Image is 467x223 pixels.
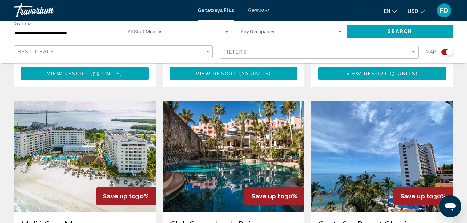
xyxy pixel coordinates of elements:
button: Search [347,25,453,38]
a: Travorium [14,3,191,17]
span: ( ) [388,71,418,76]
img: ii_ccm1.jpg [14,101,156,212]
span: Filters [224,49,247,55]
a: Getaways Plus [198,8,234,13]
button: User Menu [435,3,453,18]
button: View Resort(3 units) [318,67,446,80]
div: 30% [393,187,453,205]
span: View Resort [196,71,237,76]
span: Search [388,29,412,34]
a: Getaways [248,8,270,13]
span: PD [440,7,448,14]
img: ii_cvv1.jpg [311,101,453,212]
span: USD [408,8,418,14]
mat-select: Sort by [18,49,211,55]
span: 59 units [93,71,121,76]
button: View Resort(20 units) [170,67,298,80]
span: Map [426,47,436,57]
span: View Resort [346,71,388,76]
span: Save up to [400,192,433,200]
button: Change language [384,6,397,16]
span: en [384,8,390,14]
img: ii_ccb1.jpg [163,101,305,212]
span: 3 units [392,71,416,76]
span: Save up to [251,192,284,200]
span: Save up to [103,192,136,200]
span: ( ) [237,71,271,76]
div: 30% [244,187,304,205]
iframe: Botón para iniciar la ventana de mensajería [439,195,461,217]
div: 30% [96,187,156,205]
span: ( ) [88,71,122,76]
button: Change currency [408,6,425,16]
button: Filter [220,45,419,59]
span: Best Deals [18,49,54,55]
span: 20 units [241,71,269,76]
button: View Resort(59 units) [21,67,149,80]
span: View Resort [47,71,88,76]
